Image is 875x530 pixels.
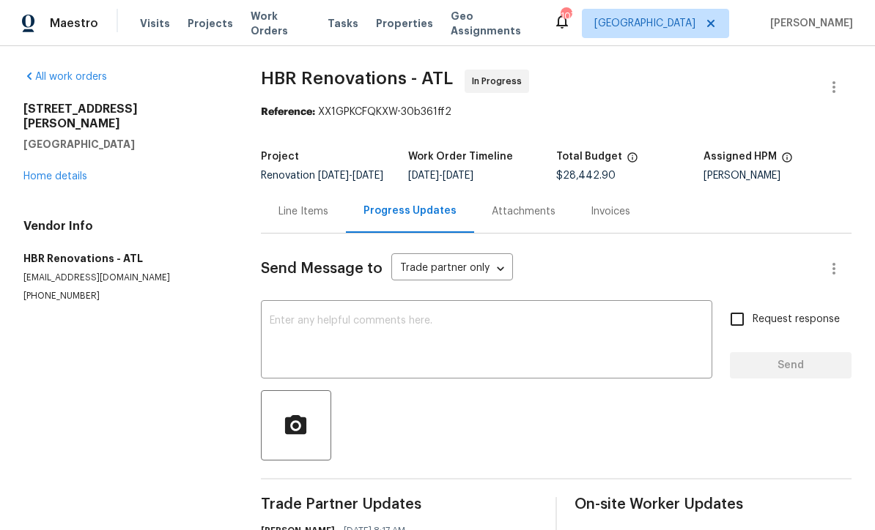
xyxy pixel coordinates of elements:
[23,102,226,131] h2: [STREET_ADDRESS][PERSON_NAME]
[443,171,473,181] span: [DATE]
[23,290,226,302] p: [PHONE_NUMBER]
[261,497,538,512] span: Trade Partner Updates
[591,204,630,219] div: Invoices
[556,171,616,181] span: $28,442.90
[23,251,226,266] h5: HBR Renovations - ATL
[318,171,383,181] span: -
[376,16,433,31] span: Properties
[261,70,453,87] span: HBR Renovations - ATL
[352,171,383,181] span: [DATE]
[594,16,695,31] span: [GEOGRAPHIC_DATA]
[23,272,226,284] p: [EMAIL_ADDRESS][DOMAIN_NAME]
[472,74,528,89] span: In Progress
[23,171,87,182] a: Home details
[391,257,513,281] div: Trade partner only
[23,137,226,152] h5: [GEOGRAPHIC_DATA]
[261,171,383,181] span: Renovation
[561,9,571,23] div: 107
[753,312,840,327] span: Request response
[575,497,852,512] span: On-site Worker Updates
[261,107,315,117] b: Reference:
[781,152,793,171] span: The hpm assigned to this work order.
[408,152,513,162] h5: Work Order Timeline
[261,105,852,119] div: XX1GPKCFQKXW-30b361ff2
[556,152,622,162] h5: Total Budget
[188,16,233,31] span: Projects
[261,261,383,276] span: Send Message to
[328,18,358,29] span: Tasks
[23,219,226,234] h4: Vendor Info
[704,152,777,162] h5: Assigned HPM
[627,152,638,171] span: The total cost of line items that have been proposed by Opendoor. This sum includes line items th...
[261,152,299,162] h5: Project
[764,16,853,31] span: [PERSON_NAME]
[50,16,98,31] span: Maestro
[408,171,473,181] span: -
[23,72,107,82] a: All work orders
[278,204,328,219] div: Line Items
[492,204,555,219] div: Attachments
[363,204,457,218] div: Progress Updates
[140,16,170,31] span: Visits
[704,171,852,181] div: [PERSON_NAME]
[408,171,439,181] span: [DATE]
[251,9,310,38] span: Work Orders
[451,9,536,38] span: Geo Assignments
[318,171,349,181] span: [DATE]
